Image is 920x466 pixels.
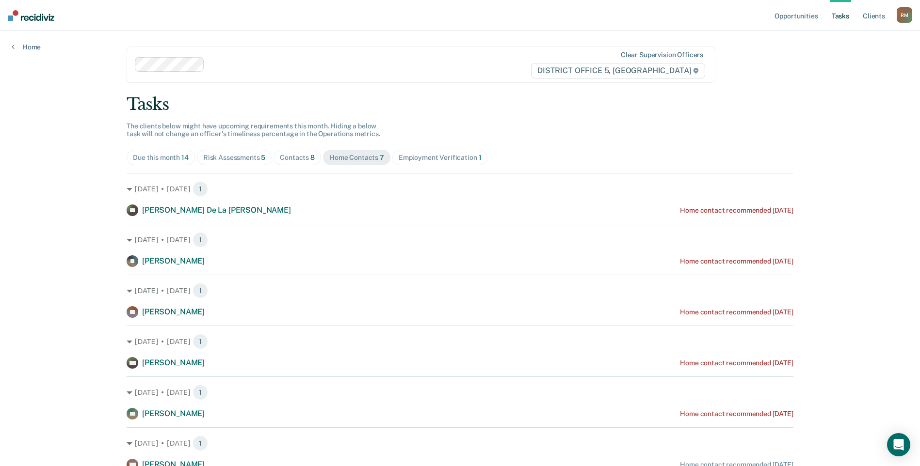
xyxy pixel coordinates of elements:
div: Home contact recommended [DATE] [680,308,793,316]
div: Home contact recommended [DATE] [680,257,793,265]
div: Employment Verification [399,154,482,162]
div: Home contact recommended [DATE] [680,206,793,215]
span: 1 [479,154,482,161]
span: 1 [193,181,208,197]
span: 1 [193,283,208,298]
span: DISTRICT OFFICE 5, [GEOGRAPHIC_DATA] [531,63,705,78]
button: RM [897,7,912,23]
span: 1 [193,334,208,349]
span: [PERSON_NAME] De La [PERSON_NAME] [142,205,291,215]
div: Open Intercom Messenger [887,433,910,456]
span: [PERSON_NAME] [142,256,205,265]
div: [DATE] • [DATE] 1 [127,232,793,248]
div: [DATE] • [DATE] 1 [127,181,793,197]
a: Home [12,43,41,51]
div: [DATE] • [DATE] 1 [127,385,793,400]
span: [PERSON_NAME] [142,307,205,316]
div: Tasks [127,94,793,114]
div: Home Contacts [329,154,384,162]
span: 7 [380,154,384,161]
div: [DATE] • [DATE] 1 [127,435,793,451]
span: 14 [181,154,189,161]
div: Home contact recommended [DATE] [680,410,793,418]
div: [DATE] • [DATE] 1 [127,334,793,349]
span: 1 [193,385,208,400]
span: 8 [310,154,315,161]
div: Due this month [133,154,189,162]
img: Recidiviz [8,10,54,21]
div: [DATE] • [DATE] 1 [127,283,793,298]
span: The clients below might have upcoming requirements this month. Hiding a below task will not chang... [127,122,380,138]
span: 1 [193,435,208,451]
span: 5 [261,154,265,161]
div: Home contact recommended [DATE] [680,359,793,367]
div: Clear supervision officers [621,51,703,59]
div: R M [897,7,912,23]
span: [PERSON_NAME] [142,358,205,367]
span: [PERSON_NAME] [142,409,205,418]
div: Risk Assessments [203,154,266,162]
div: Contacts [280,154,315,162]
span: 1 [193,232,208,248]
